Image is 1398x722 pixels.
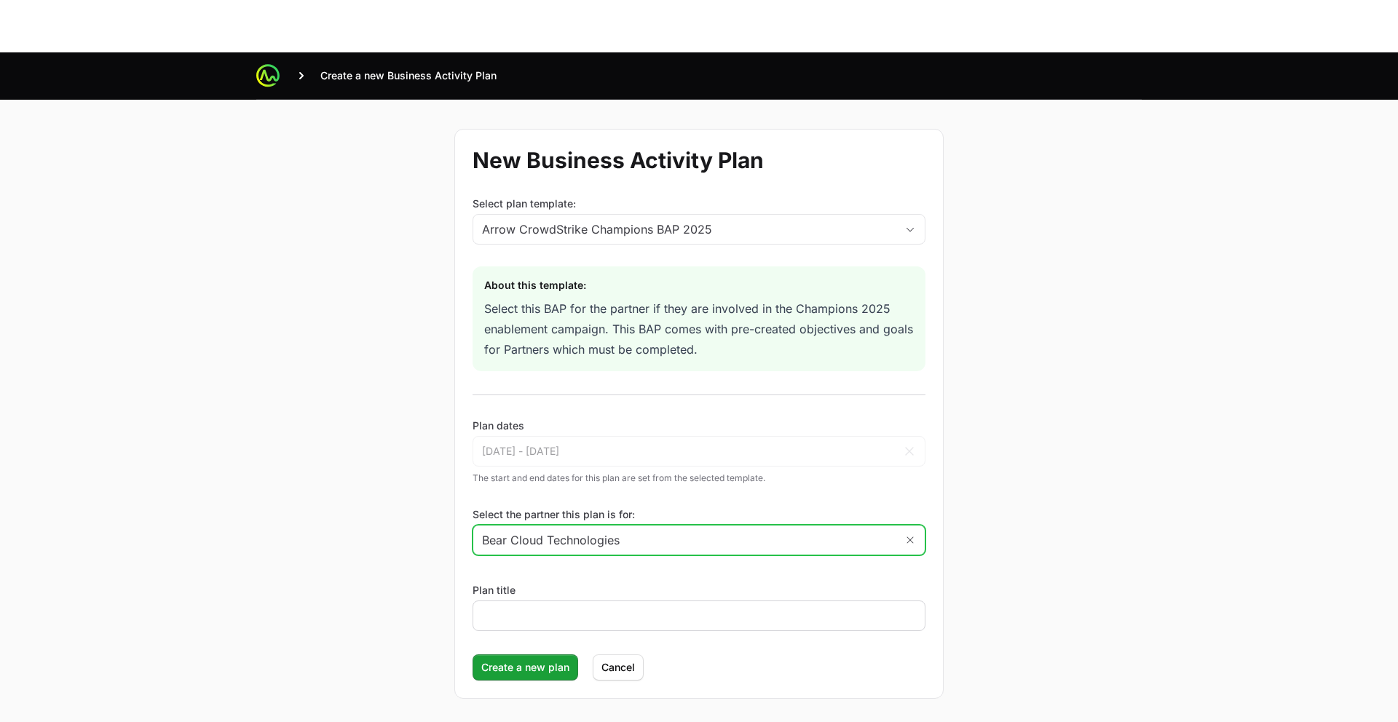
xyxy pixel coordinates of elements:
[473,507,925,522] label: Select the partner this plan is for:
[484,298,914,360] div: Select this BAP for the partner if they are involved in the Champions 2025 enablement campaign. T...
[320,68,497,83] span: Create a new Business Activity Plan
[473,147,925,173] h1: New Business Activity Plan
[473,197,925,211] label: Select plan template:
[473,215,925,244] button: Arrow CrowdStrike Champions BAP 2025
[473,654,578,681] button: Create a new plan
[896,525,925,555] button: Remove
[481,659,569,676] span: Create a new plan
[473,472,925,484] p: The start and end dates for this plan are set from the selected template.
[473,583,516,598] label: Plan title
[601,659,635,676] span: Cancel
[256,64,280,87] img: ActivitySource
[473,418,925,433] p: Plan dates
[593,654,644,681] button: Cancel
[482,221,896,238] div: Arrow CrowdStrike Champions BAP 2025
[484,278,914,293] div: About this template:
